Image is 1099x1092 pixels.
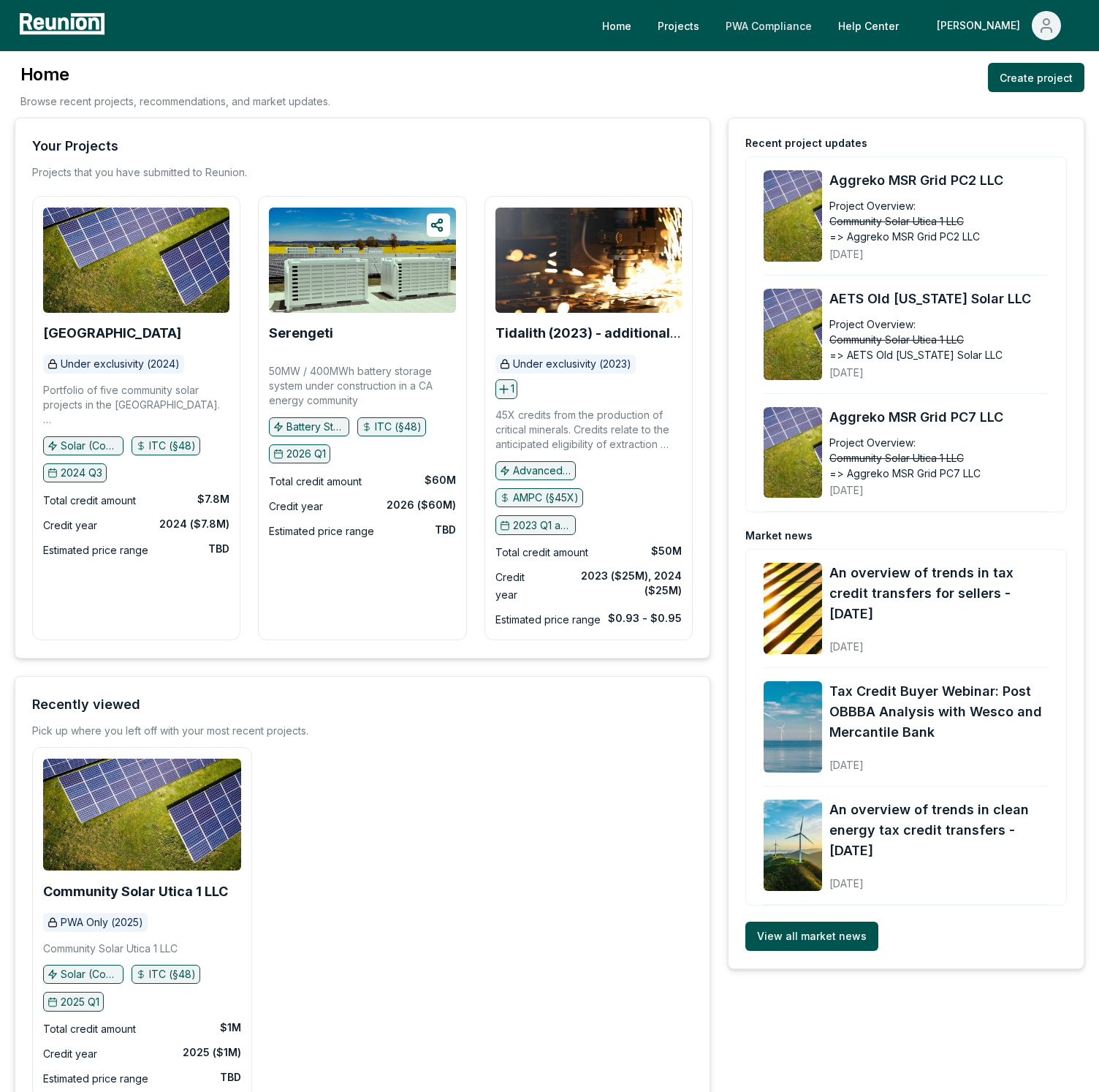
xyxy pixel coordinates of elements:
button: 1 [495,379,517,398]
div: Estimated price range [495,611,601,629]
a: Tax Credit Buyer Webinar: Post OBBBA Analysis with Wesco and Mercantile Bank [829,681,1049,743]
p: Solar (Community) [61,439,119,453]
p: Community Solar Utica 1 LLC [43,941,178,956]
span: => Aggreko MSR Grid PC2 LLC [829,229,980,244]
img: Tax Credit Buyer Webinar: Post OBBBA Analysis with Wesco and Mercantile Bank [764,681,822,773]
div: 2025 ($1M) [183,1045,241,1060]
img: Broad Peak [43,208,229,313]
p: Portfolio of five community solar projects in the [GEOGRAPHIC_DATA]. Two projects are being place... [43,383,229,427]
a: AETS Old [US_STATE] Solar LLC [829,289,1067,309]
button: 2025 Q1 [43,992,104,1011]
p: ITC (§48) [149,967,196,982]
div: Credit year [43,517,97,534]
div: Credit year [43,1045,97,1063]
nav: Main [590,11,1084,40]
div: [PERSON_NAME] [937,11,1026,40]
p: 2026 Q1 [286,447,326,461]
div: [DATE] [829,747,1049,773]
div: TBD [220,1070,241,1085]
span: => AETS Old [US_STATE] Solar LLC [829,347,1003,363]
a: Help Center [826,11,910,40]
div: Recent project updates [745,136,867,151]
span: Community Solar Utica 1 LLC [829,450,964,466]
a: Serengeti [269,326,333,341]
p: Browse recent projects, recommendations, and market updates. [20,94,330,109]
b: [GEOGRAPHIC_DATA] [43,325,181,341]
p: 50MW / 400MWh battery storage system under construction in a CA energy community [269,364,455,408]
img: Aggreko MSR Grid PC7 LLC [764,407,822,498]
div: Project Overview: [829,316,916,332]
a: An overview of trends in clean energy tax credit transfers - [DATE] [829,800,1049,861]
p: 2023 Q1 and earlier [513,518,571,533]
a: Aggreko MSR Grid PC2 LLC [829,170,1067,191]
div: Total credit amount [43,492,136,509]
p: 2024 Q3 [61,466,102,480]
h3: Home [20,63,330,86]
div: Project Overview: [829,435,916,450]
p: ITC (§48) [375,420,422,434]
a: Create project [988,63,1084,92]
div: Estimated price range [43,1070,148,1088]
div: Recently viewed [32,694,140,715]
div: Total credit amount [269,473,362,490]
p: Advanced manufacturing [513,463,571,478]
p: AMPC (§45X) [513,490,579,505]
button: [PERSON_NAME] [925,11,1073,40]
b: Community Solar Utica 1 LLC [43,884,228,899]
a: Tidalith (2023) - additional volume [495,326,682,341]
div: Total credit amount [495,544,588,561]
a: Projects [646,11,711,40]
p: Under exclusivity (2024) [61,357,180,371]
a: An overview of trends in tax credit transfers for sellers - [DATE] [829,563,1049,624]
div: Market news [745,528,813,543]
div: [DATE] [829,865,1049,891]
div: Credit year [495,569,547,604]
div: Estimated price range [43,542,148,559]
a: An overview of trends in tax credit transfers for sellers - September 2025 [764,563,822,654]
div: $1M [220,1020,241,1035]
div: Your Projects [32,136,118,156]
div: TBD [435,523,456,537]
a: PWA Compliance [714,11,824,40]
div: 2026 ($60M) [387,498,456,512]
button: Battery Storage [269,417,349,436]
div: Total credit amount [43,1020,136,1038]
b: Tidalith (2023) - additional volume [495,325,681,355]
p: 45X credits from the production of critical minerals. Credits relate to the anticipated eligibili... [495,408,682,452]
div: [DATE] [829,236,1067,262]
p: Battery Storage [286,420,345,434]
a: View all market news [745,922,878,951]
img: An overview of trends in clean energy tax credit transfers - August 2025 [764,800,822,891]
div: Estimated price range [269,523,374,540]
img: Tidalith (2023) - additional volume [495,208,682,313]
img: AETS Old Michigan Solar LLC [764,289,822,380]
div: Credit year [269,498,323,515]
span: => Aggreko MSR Grid PC7 LLC [829,466,981,481]
img: Community Solar Utica 1 LLC [43,759,241,871]
a: Aggreko MSR Grid PC7 LLC [829,407,1067,428]
p: PWA Only (2025) [61,915,143,930]
div: $50M [651,544,682,558]
p: Solar (Community) [61,967,119,982]
p: 2025 Q1 [61,995,99,1009]
button: 2023 Q1 and earlier [495,515,576,534]
a: Aggreko MSR Grid PC2 LLC [764,170,822,262]
button: Solar (Community) [43,965,123,984]
div: Project Overview: [829,198,916,213]
div: [DATE] [829,629,1049,654]
a: Serengeti [269,208,455,313]
button: Solar (Community) [43,436,123,455]
div: Pick up where you left off with your most recent projects. [32,724,308,738]
span: Community Solar Utica 1 LLC [829,332,964,347]
p: ITC (§48) [149,439,196,453]
div: $60M [425,473,456,488]
a: Home [590,11,643,40]
button: 2024 Q3 [43,463,107,482]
